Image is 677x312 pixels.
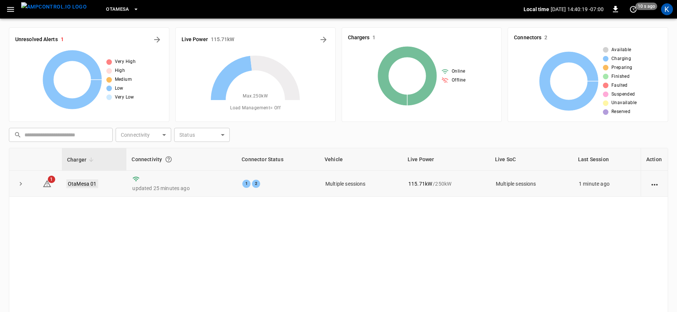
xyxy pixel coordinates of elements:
th: Connector Status [236,148,319,171]
th: Live SoC [490,148,573,171]
span: Reserved [611,108,630,116]
div: 2 [252,180,260,188]
h6: Connectors [514,34,541,42]
td: Multiple sessions [490,171,573,197]
span: Very High [115,58,136,66]
div: / 250 kW [408,180,484,187]
div: profile-icon [661,3,673,15]
p: 115.71 kW [408,180,432,187]
h6: Chargers [348,34,370,42]
h6: 2 [544,34,547,42]
span: Suspended [611,91,635,98]
div: 1 [242,180,250,188]
span: Charging [611,55,631,63]
button: All Alerts [151,34,163,46]
p: Local time [524,6,549,13]
span: Preparing [611,64,633,72]
span: Medium [115,76,132,83]
span: Available [611,46,631,54]
th: Action [641,148,668,171]
h6: Unresolved Alerts [15,36,58,44]
a: OtaMesa 01 [66,179,98,188]
span: Finished [611,73,630,80]
span: 10 s ago [635,3,657,10]
span: Charger [67,155,96,164]
span: Load Management = Off [230,104,281,112]
button: OtaMesa [103,2,142,17]
span: Faulted [611,82,628,89]
th: Live Power [402,148,490,171]
button: set refresh interval [627,3,639,15]
img: ampcontrol.io logo [21,2,87,11]
p: updated 25 minutes ago [132,185,230,192]
h6: Live Power [182,36,208,44]
span: Max. 250 kW [243,93,268,100]
div: action cell options [650,180,659,187]
span: Very Low [115,94,134,101]
td: 1 minute ago [573,171,641,197]
h6: 1 [372,34,375,42]
div: Connectivity [132,153,231,166]
th: Vehicle [319,148,402,171]
span: 1 [48,176,55,183]
h6: 1 [61,36,64,44]
span: Low [115,85,123,92]
button: Energy Overview [318,34,329,46]
p: [DATE] 14:40:19 -07:00 [551,6,604,13]
button: Connection between the charger and our software. [162,153,175,166]
span: High [115,67,125,74]
span: Online [452,68,465,75]
a: 1 [43,180,52,186]
span: Unavailable [611,99,637,107]
h6: 115.71 kW [211,36,235,44]
td: Multiple sessions [319,171,402,197]
button: expand row [15,178,26,189]
th: Last Session [573,148,641,171]
span: Offline [452,77,466,84]
span: OtaMesa [106,5,129,14]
